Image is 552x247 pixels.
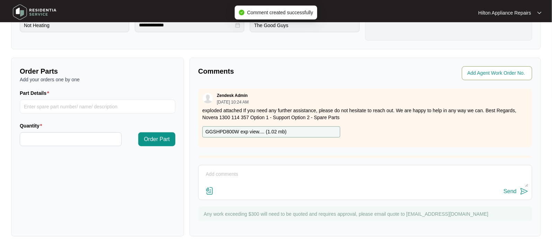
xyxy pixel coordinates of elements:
[20,122,45,129] label: Quantity
[217,100,249,104] p: [DATE] 10:24 AM
[537,11,542,15] img: dropdown arrow
[504,187,528,196] button: Send
[144,135,170,143] span: Order Part
[202,107,528,121] p: exploded attached If you need any further assistance, please do not hesitate to reach out. We are...
[239,10,244,15] span: check-circle
[139,22,234,29] input: Date Purchased
[203,93,213,104] img: user.svg
[20,100,175,114] input: Part Details
[205,128,287,136] p: GGSHPD800W exp view.... ( 1.02 mb )
[20,66,175,76] p: Order Parts
[205,187,214,195] img: file-attachment-doc.svg
[20,18,129,32] input: Product Fault or Query
[520,187,528,196] img: send-icon.svg
[204,211,529,217] p: Any work exceeding $300 will need to be quoted and requires approval, please email quote to [EMAI...
[20,90,52,97] label: Part Details
[504,188,517,195] div: Send
[20,133,121,146] input: Quantity
[217,93,248,98] p: Zendesk Admin
[247,10,313,15] span: Comment created successfully
[478,9,531,16] p: Hilton Appliance Repairs
[10,2,59,23] img: residentia service logo
[20,76,175,83] p: Add your orders one by one
[467,69,528,77] input: Add Agent Work Order No.
[198,66,360,76] p: Comments
[138,132,175,146] button: Order Part
[250,18,359,32] input: Purchased From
